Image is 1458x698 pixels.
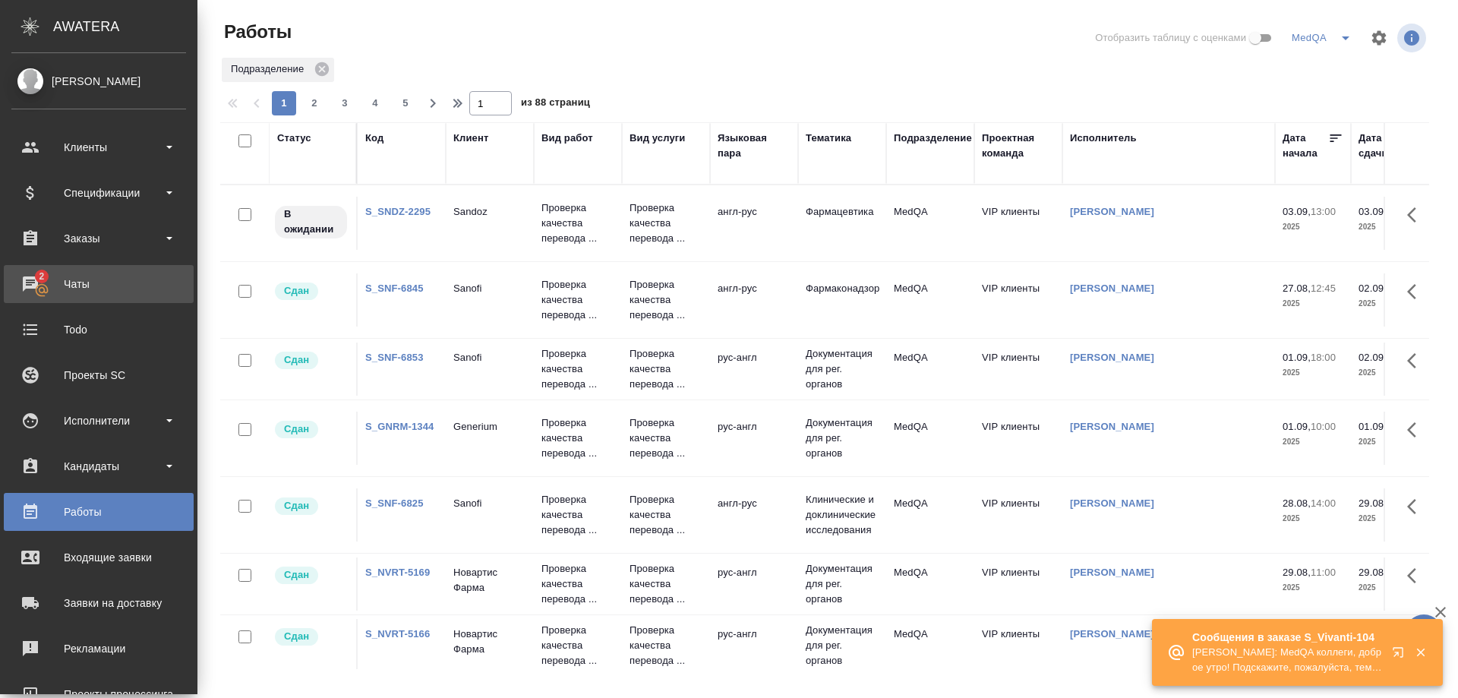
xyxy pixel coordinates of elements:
[284,352,309,368] p: Сдан
[453,627,526,657] p: Новартис Фарма
[453,419,526,434] p: Generium
[710,557,798,611] td: рус-англ
[1383,637,1419,674] button: Открыть в новой вкладке
[11,73,186,90] div: [PERSON_NAME]
[1283,283,1311,294] p: 27.08,
[4,493,194,531] a: Работы
[1397,24,1429,52] span: Посмотреть информацию
[1283,206,1311,217] p: 03.09,
[284,629,309,644] p: Сдан
[363,96,387,111] span: 4
[974,619,1062,672] td: VIP клиенты
[974,488,1062,542] td: VIP клиенты
[1283,511,1343,526] p: 2025
[273,496,349,516] div: Менеджер проверил работу исполнителя, передает ее на следующий этап
[886,488,974,542] td: MedQA
[11,227,186,250] div: Заказы
[453,131,488,146] div: Клиент
[365,497,424,509] a: S_SNF-6825
[453,281,526,296] p: Sanofi
[1405,646,1436,659] button: Закрыть
[1359,296,1419,311] p: 2025
[1398,273,1434,310] button: Здесь прячутся важные кнопки
[1359,421,1387,432] p: 01.09,
[393,96,418,111] span: 5
[30,269,53,284] span: 2
[886,273,974,327] td: MedQA
[1359,220,1419,235] p: 2025
[4,630,194,668] a: Рекламации
[11,136,186,159] div: Клиенты
[1361,20,1397,56] span: Настроить таблицу
[982,131,1055,161] div: Проектная команда
[886,557,974,611] td: MedQA
[1288,26,1361,50] div: split button
[11,409,186,432] div: Исполнители
[974,412,1062,465] td: VIP клиенты
[220,20,292,44] span: Работы
[1283,421,1311,432] p: 01.09,
[4,584,194,622] a: Заявки на доставку
[1070,352,1154,363] a: [PERSON_NAME]
[541,492,614,538] p: Проверка качества перевода ...
[1283,220,1343,235] p: 2025
[1359,567,1387,578] p: 29.08,
[1405,614,1443,652] button: 🙏
[806,346,879,392] p: Документация для рег. органов
[4,311,194,349] a: Todo
[1359,511,1419,526] p: 2025
[453,496,526,511] p: Sanofi
[886,412,974,465] td: MedQA
[1070,283,1154,294] a: [PERSON_NAME]
[1283,352,1311,363] p: 01.09,
[11,501,186,523] div: Работы
[630,346,702,392] p: Проверка качества перевода ...
[1359,131,1404,161] div: Дата сдачи
[1359,283,1387,294] p: 02.09,
[1070,206,1154,217] a: [PERSON_NAME]
[11,637,186,660] div: Рекламации
[284,567,309,583] p: Сдан
[630,131,686,146] div: Вид услуги
[222,58,334,82] div: Подразделение
[1070,131,1137,146] div: Исполнитель
[806,281,879,296] p: Фармаконадзор
[333,91,357,115] button: 3
[710,343,798,396] td: рус-англ
[1359,580,1419,595] p: 2025
[4,539,194,576] a: Входящие заявки
[806,492,879,538] p: Клинические и доклинические исследования
[1095,30,1246,46] span: Отобразить таблицу с оценками
[302,96,327,111] span: 2
[1070,567,1154,578] a: [PERSON_NAME]
[541,346,614,392] p: Проверка качества перевода ...
[11,592,186,614] div: Заявки на доставку
[630,561,702,607] p: Проверка качества перевода ...
[453,204,526,220] p: Sandoz
[302,91,327,115] button: 2
[630,415,702,461] p: Проверка качества перевода ...
[1283,131,1328,161] div: Дата начала
[1283,365,1343,381] p: 2025
[541,623,614,668] p: Проверка качества перевода ...
[710,619,798,672] td: рус-англ
[273,281,349,302] div: Менеджер проверил работу исполнителя, передает ее на следующий этап
[53,11,197,42] div: AWATERA
[541,201,614,246] p: Проверка качества перевода ...
[1070,628,1154,640] a: [PERSON_NAME]
[11,318,186,341] div: Todo
[806,623,879,668] p: Документация для рег. органов
[273,565,349,586] div: Менеджер проверил работу исполнителя, передает ее на следующий этап
[273,350,349,371] div: Менеджер проверил работу исполнителя, передает ее на следующий этап
[1283,434,1343,450] p: 2025
[886,343,974,396] td: MedQA
[541,561,614,607] p: Проверка качества перевода ...
[886,619,974,672] td: MedQA
[1311,206,1336,217] p: 13:00
[886,197,974,250] td: MedQA
[710,197,798,250] td: англ-рус
[806,131,851,146] div: Тематика
[1311,352,1336,363] p: 18:00
[11,546,186,569] div: Входящие заявки
[365,567,430,578] a: S_NVRT-5169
